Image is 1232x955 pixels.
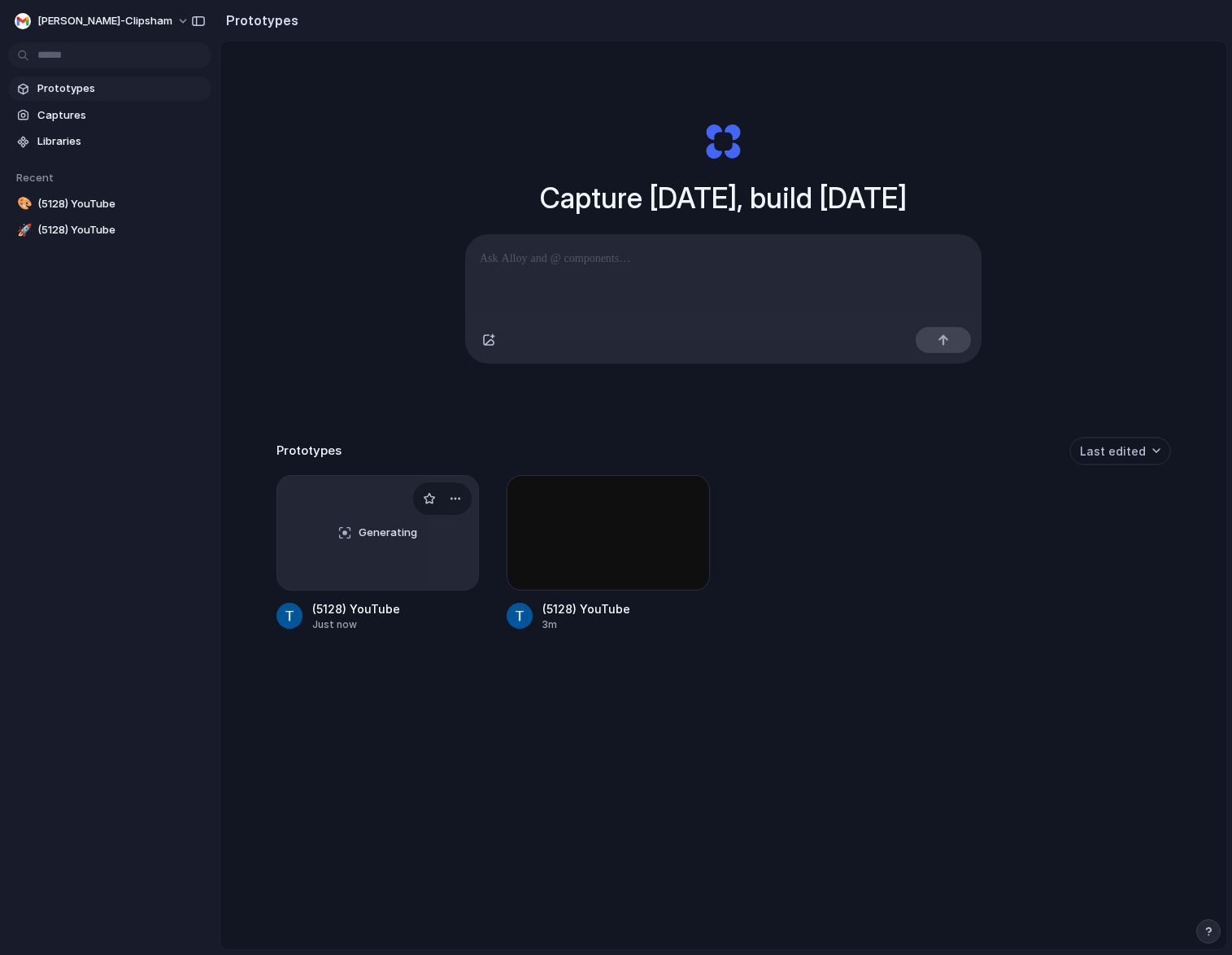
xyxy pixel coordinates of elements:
button: Last edited [1069,437,1171,465]
button: 🎨 [15,196,31,212]
h1: Capture [DATE], build [DATE] [540,177,907,220]
button: 🚀 [15,222,31,238]
button: [PERSON_NAME]-clipsham [8,8,198,34]
div: 3m [542,617,630,632]
a: Captures [8,103,211,128]
div: (5128) YouTube [542,600,630,617]
a: Generating(5128) YouTubeJust now [276,475,480,632]
a: Libraries [8,129,211,154]
div: (5128) YouTube [312,600,400,617]
a: 🎨(5128) YouTube [8,192,211,216]
span: Captures [37,107,205,124]
h3: Prototypes [276,442,342,460]
span: [PERSON_NAME]-clipsham [37,13,172,29]
span: Libraries [37,133,205,150]
span: (5128) YouTube [37,196,205,212]
a: (5128) YouTube(5128) YouTube3m [507,475,710,632]
a: 🚀(5128) YouTube [8,218,211,242]
div: Just now [312,617,400,632]
span: (5128) YouTube [37,222,205,238]
span: Prototypes [37,81,205,97]
span: Generating [359,525,417,541]
div: 🚀 [17,221,28,240]
a: Prototypes [8,76,211,101]
div: 🎨 [17,194,28,213]
span: Recent [16,171,54,184]
h2: Prototypes [220,11,298,30]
